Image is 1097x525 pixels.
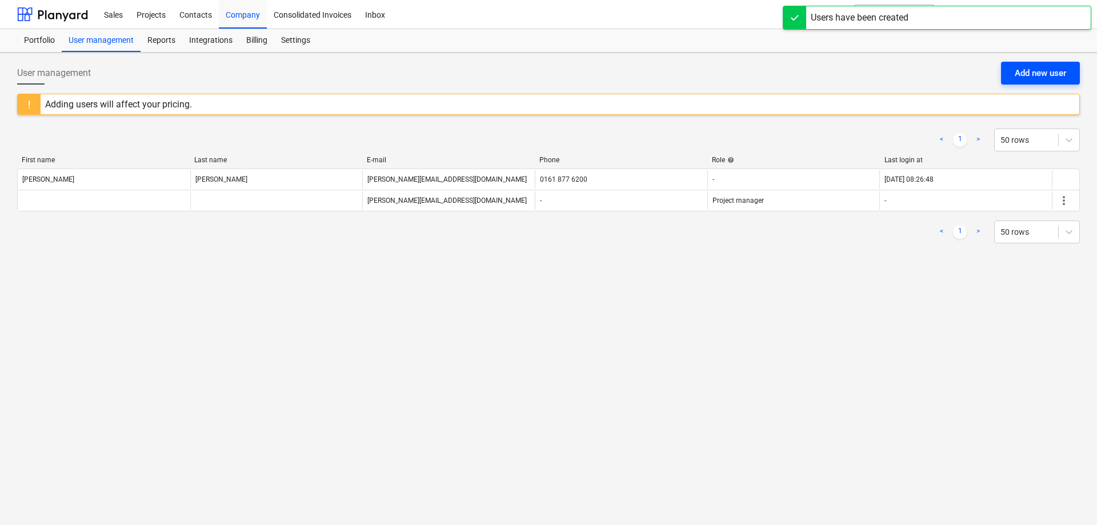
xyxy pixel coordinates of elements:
span: more_vert [1057,194,1071,207]
div: [PERSON_NAME] [195,175,247,183]
a: Page 1 is your current page [953,133,967,147]
div: - [884,197,886,205]
div: Last login at [884,156,1048,164]
a: Next page [971,133,985,147]
div: [PERSON_NAME][EMAIL_ADDRESS][DOMAIN_NAME] [367,175,527,183]
span: User management [17,66,91,80]
div: [DATE] 08:26:48 [884,175,934,183]
a: Page 1 is your current page [953,225,967,239]
div: Role [712,156,875,164]
div: Phone [539,156,703,164]
a: Previous page [935,225,948,239]
div: Last name [194,156,358,164]
span: Project manager [712,197,764,205]
a: Previous page [935,133,948,147]
div: First name [22,156,185,164]
div: 0161 877 6200 [540,175,587,183]
a: Integrations [182,29,239,52]
div: Users have been created [811,11,908,25]
a: Billing [239,29,274,52]
div: [PERSON_NAME] [22,175,74,183]
div: - [540,197,542,205]
span: help [725,157,734,163]
a: Reports [141,29,182,52]
a: Settings [274,29,317,52]
a: User management [62,29,141,52]
div: [PERSON_NAME][EMAIL_ADDRESS][DOMAIN_NAME] [367,197,527,205]
iframe: Chat Widget [1040,470,1097,525]
div: Add new user [1015,66,1066,81]
span: - [712,175,714,183]
button: Add new user [1001,62,1080,85]
div: E-mail [367,156,530,164]
div: Adding users will affect your pricing. [45,99,192,110]
a: Portfolio [17,29,62,52]
a: Next page [971,225,985,239]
